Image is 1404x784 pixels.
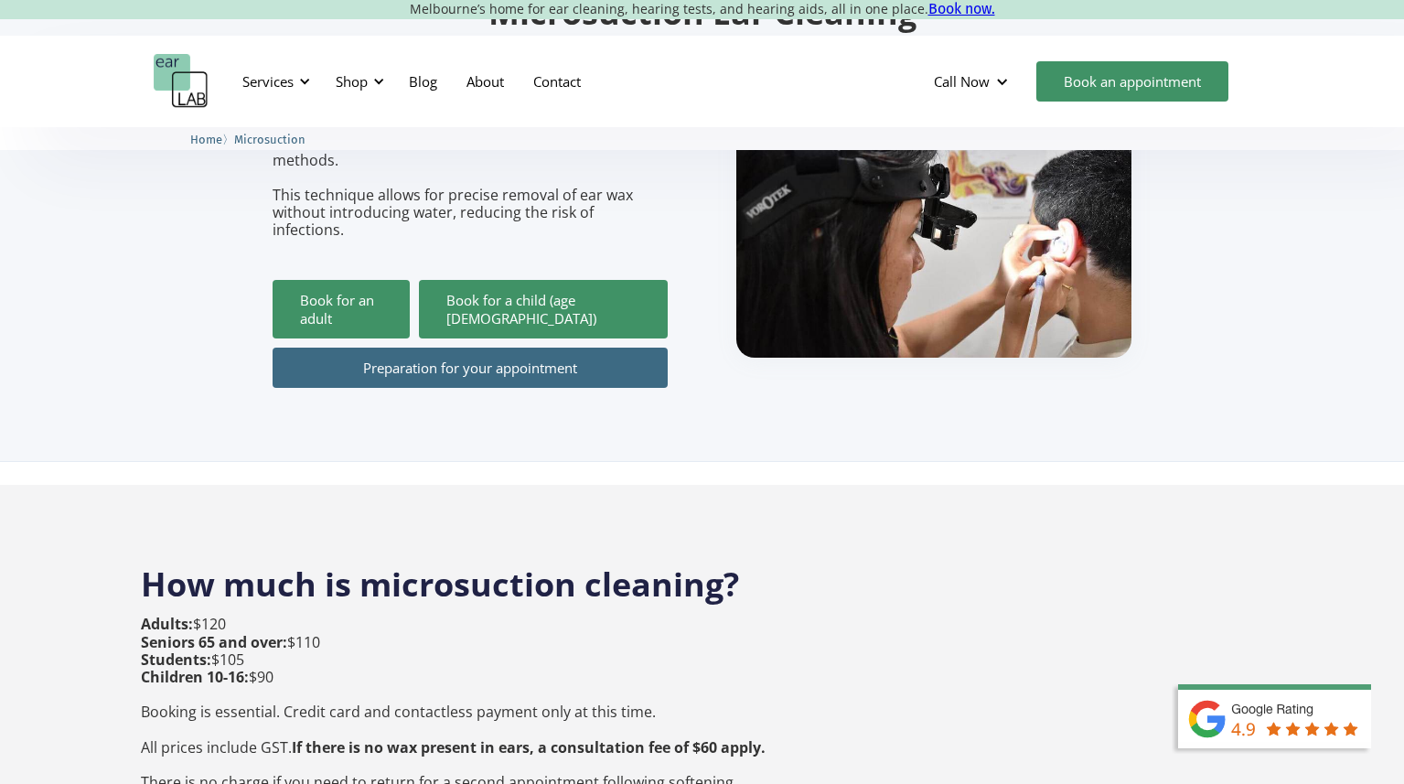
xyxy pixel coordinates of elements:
a: Book an appointment [1036,61,1228,102]
a: Microsuction [234,130,305,147]
a: Book for an adult [273,280,410,338]
a: Blog [394,55,452,108]
a: Home [190,130,222,147]
div: Services [231,54,316,109]
span: Home [190,133,222,146]
a: Contact [519,55,595,108]
a: Preparation for your appointment [273,348,668,388]
span: Microsuction [234,133,305,146]
a: Book for a child (age [DEMOGRAPHIC_DATA]) [419,280,668,338]
a: About [452,55,519,108]
strong: Students: [141,650,211,670]
a: home [154,54,209,109]
div: Shop [325,54,390,109]
li: 〉 [190,130,234,149]
div: Call Now [919,54,1027,109]
strong: Adults: [141,614,193,634]
div: Call Now [934,72,990,91]
p: The most advanced method of ear cleaning in [GEOGRAPHIC_DATA]. As an effective and non-invasive m... [273,64,668,240]
h2: How much is microsuction cleaning? [141,544,1264,607]
strong: If there is no wax present in ears, a consultation fee of $60 apply. [292,737,766,757]
strong: Seniors 65 and over: [141,632,287,652]
strong: Children 10-16: [141,667,249,687]
div: Services [242,72,294,91]
div: Shop [336,72,368,91]
img: boy getting ear checked. [736,93,1131,358]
